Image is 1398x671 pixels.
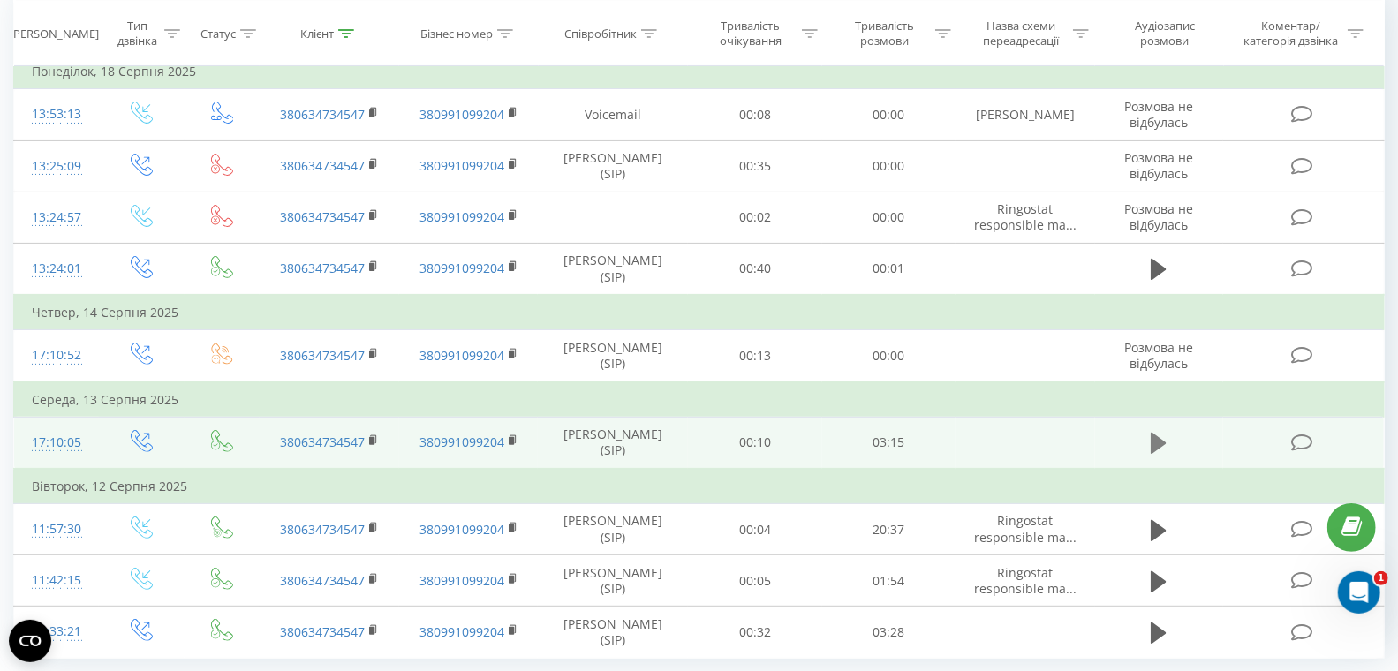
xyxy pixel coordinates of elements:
[538,330,688,382] td: [PERSON_NAME] (SIP)
[688,330,822,382] td: 00:13
[14,469,1385,504] td: Вівторок, 12 Серпня 2025
[14,382,1385,418] td: Середа, 13 Серпня 2025
[280,521,365,538] a: 380634734547
[200,26,236,41] div: Статус
[974,19,1069,49] div: Назва схеми переадресації
[300,26,334,41] div: Клієнт
[1124,200,1193,233] span: Розмова не відбулась
[1124,149,1193,182] span: Розмова не відбулась
[32,614,81,649] div: 11:33:21
[688,243,822,295] td: 00:40
[9,620,51,662] button: Open CMP widget
[10,26,99,41] div: [PERSON_NAME]
[32,426,81,460] div: 17:10:05
[32,512,81,547] div: 11:57:30
[419,157,504,174] a: 380991099204
[704,19,797,49] div: Тривалість очікування
[538,504,688,555] td: [PERSON_NAME] (SIP)
[688,417,822,469] td: 00:10
[822,417,956,469] td: 03:15
[538,417,688,469] td: [PERSON_NAME] (SIP)
[419,623,504,640] a: 380991099204
[280,623,365,640] a: 380634734547
[538,89,688,140] td: Voicemail
[420,26,493,41] div: Бізнес номер
[822,330,956,382] td: 00:00
[14,295,1385,330] td: Четвер, 14 Серпня 2025
[688,504,822,555] td: 00:04
[1111,19,1220,49] div: Аудіозапис розмови
[419,347,504,364] a: 380991099204
[688,555,822,607] td: 00:05
[822,555,956,607] td: 01:54
[280,106,365,123] a: 380634734547
[280,572,365,589] a: 380634734547
[32,563,81,598] div: 11:42:15
[822,140,956,192] td: 00:00
[419,260,504,276] a: 380991099204
[32,200,81,235] div: 13:24:57
[688,89,822,140] td: 00:08
[1240,19,1343,49] div: Коментар/категорія дзвінка
[1338,571,1380,614] iframe: Intercom live chat
[956,89,1095,140] td: [PERSON_NAME]
[822,243,956,295] td: 00:01
[838,19,932,49] div: Тривалість розмови
[688,607,822,658] td: 00:32
[974,200,1077,233] span: Ringostat responsible ma...
[822,504,956,555] td: 20:37
[32,97,81,132] div: 13:53:13
[419,521,504,538] a: 380991099204
[822,607,956,658] td: 03:28
[822,192,956,243] td: 00:00
[419,572,504,589] a: 380991099204
[688,140,822,192] td: 00:35
[1374,571,1388,585] span: 1
[419,434,504,450] a: 380991099204
[974,564,1077,597] span: Ringostat responsible ma...
[419,106,504,123] a: 380991099204
[32,252,81,286] div: 13:24:01
[1124,339,1193,372] span: Розмова не відбулась
[419,208,504,225] a: 380991099204
[280,157,365,174] a: 380634734547
[280,208,365,225] a: 380634734547
[564,26,637,41] div: Співробітник
[280,347,365,364] a: 380634734547
[32,149,81,184] div: 13:25:09
[1124,98,1193,131] span: Розмова не відбулась
[280,260,365,276] a: 380634734547
[538,243,688,295] td: [PERSON_NAME] (SIP)
[538,140,688,192] td: [PERSON_NAME] (SIP)
[538,607,688,658] td: [PERSON_NAME] (SIP)
[280,434,365,450] a: 380634734547
[14,54,1385,89] td: Понеділок, 18 Серпня 2025
[32,338,81,373] div: 17:10:52
[538,555,688,607] td: [PERSON_NAME] (SIP)
[688,192,822,243] td: 00:02
[974,512,1077,545] span: Ringostat responsible ma...
[822,89,956,140] td: 00:00
[115,19,160,49] div: Тип дзвінка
